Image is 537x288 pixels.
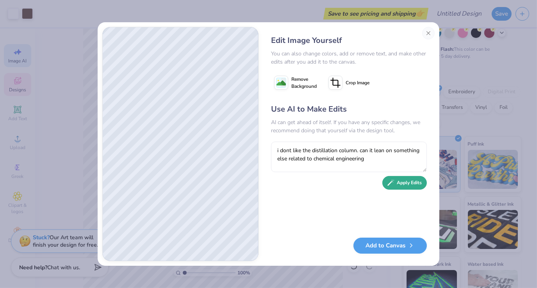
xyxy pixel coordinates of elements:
div: Use AI to Make Edits [271,103,427,115]
div: Edit Image Yourself [271,35,427,46]
button: Crop Image [325,73,374,92]
textarea: i dont like the distillation column. can it lean on something else related to chemical engineering [271,142,427,172]
div: AI can get ahead of itself. If you have any specific changes, we recommend doing that yourself vi... [271,118,427,135]
div: You can also change colors, add or remove text, and make other edits after you add it to the canvas. [271,50,427,66]
button: Apply Edits [382,176,427,190]
button: Add to Canvas [353,238,427,254]
button: Close [422,27,435,39]
span: Remove Background [291,76,317,90]
span: Crop Image [346,79,369,86]
button: Remove Background [271,73,320,92]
